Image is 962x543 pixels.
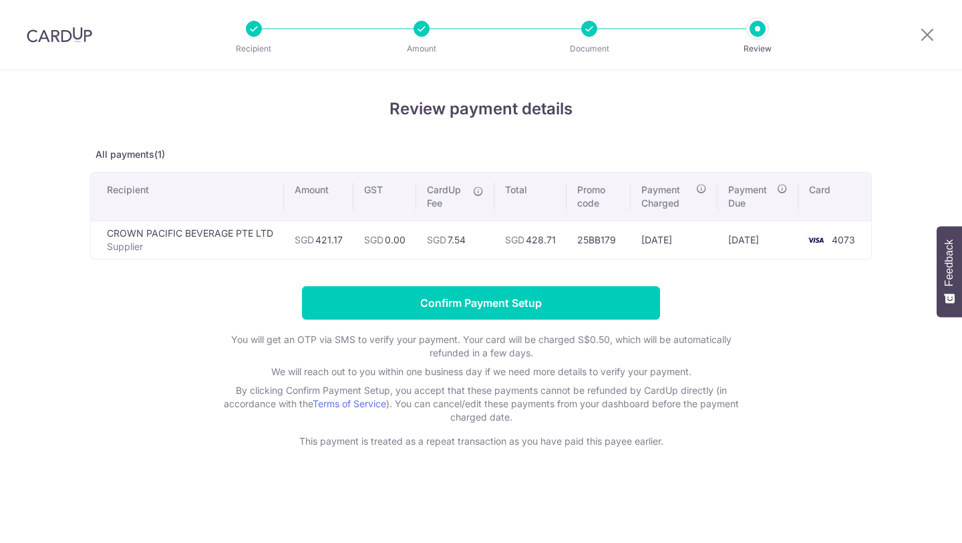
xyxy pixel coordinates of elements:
[91,173,284,221] th: Recipient
[505,234,524,245] span: SGD
[372,42,471,56] p: Amount
[427,234,446,245] span: SGD
[313,398,386,409] a: Terms of Service
[204,42,303,56] p: Recipient
[717,221,798,259] td: [DATE]
[284,173,353,221] th: Amount
[567,173,631,221] th: Promo code
[494,221,567,259] td: 428.71
[943,239,955,286] span: Feedback
[214,365,748,378] p: We will reach out to you within one business day if we need more details to verify your payment.
[728,183,773,210] span: Payment Due
[427,183,466,210] span: CardUp Fee
[27,27,92,43] img: CardUp
[832,234,855,245] span: 4073
[641,183,692,210] span: Payment Charged
[214,435,748,448] p: This payment is treated as a repeat transaction as you have paid this payee earlier.
[91,221,284,259] td: CROWN PACIFIC BEVERAGE PTE LTD
[214,333,748,360] p: You will get an OTP via SMS to verify your payment. Your card will be charged S$0.50, which will ...
[353,173,416,221] th: GST
[540,42,639,56] p: Document
[798,173,871,221] th: Card
[302,286,660,320] input: Confirm Payment Setup
[876,503,949,536] iframe: Opens a widget where you can find more information
[631,221,717,259] td: [DATE]
[937,226,962,317] button: Feedback - Show survey
[416,221,494,259] td: 7.54
[214,384,748,424] p: By clicking Confirm Payment Setup, you accept that these payments cannot be refunded by CardUp di...
[295,234,314,245] span: SGD
[353,221,416,259] td: 0.00
[567,221,631,259] td: 25BB179
[107,240,273,253] p: Supplier
[364,234,383,245] span: SGD
[90,148,872,161] p: All payments(1)
[708,42,807,56] p: Review
[802,232,829,248] img: <span class="translation_missing" title="translation missing: en.account_steps.new_confirm_form.b...
[284,221,353,259] td: 421.17
[90,97,872,121] h4: Review payment details
[494,173,567,221] th: Total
